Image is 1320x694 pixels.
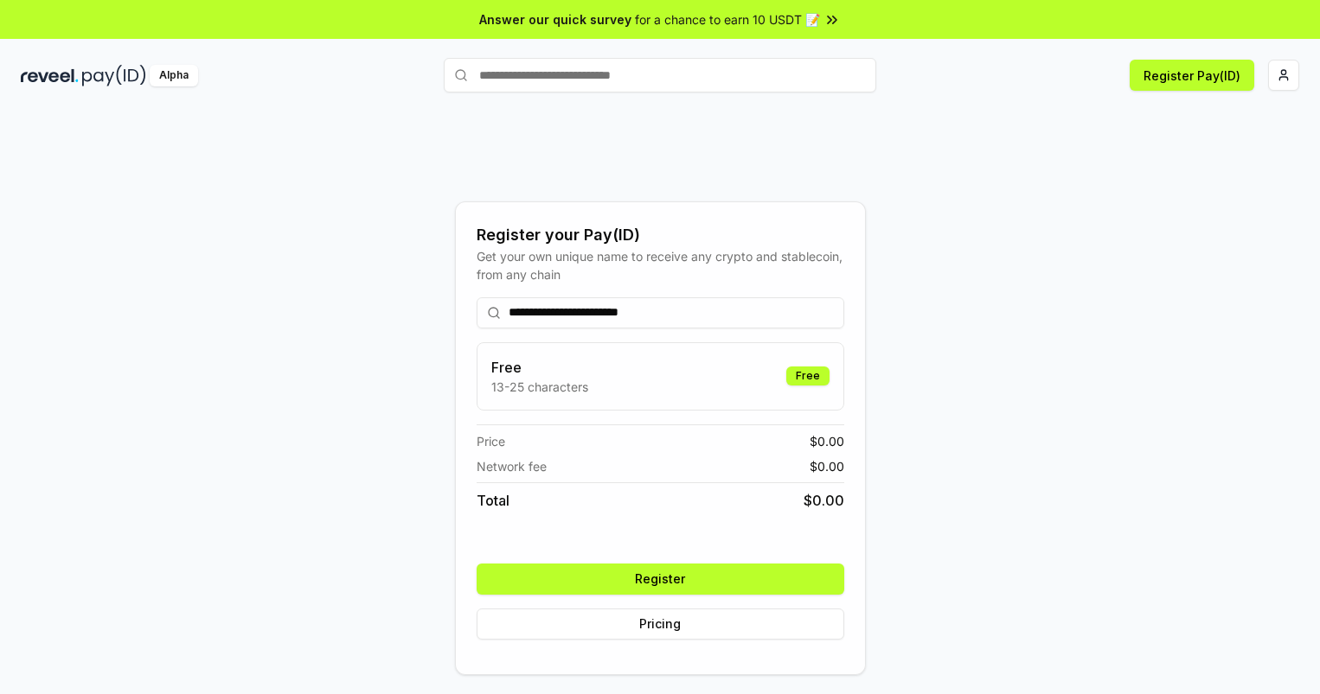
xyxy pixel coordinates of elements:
[477,608,844,640] button: Pricing
[477,432,505,450] span: Price
[635,10,820,29] span: for a chance to earn 10 USDT 📝
[82,65,146,86] img: pay_id
[150,65,198,86] div: Alpha
[21,65,79,86] img: reveel_dark
[479,10,631,29] span: Answer our quick survey
[786,366,830,385] div: Free
[804,490,844,511] span: $ 0.00
[810,457,844,475] span: $ 0.00
[810,432,844,450] span: $ 0.00
[477,223,844,247] div: Register your Pay(ID)
[477,490,509,511] span: Total
[491,357,588,378] h3: Free
[477,457,547,475] span: Network fee
[491,378,588,396] p: 13-25 characters
[1130,60,1254,91] button: Register Pay(ID)
[477,563,844,595] button: Register
[477,247,844,283] div: Get your own unique name to receive any crypto and stablecoin, from any chain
